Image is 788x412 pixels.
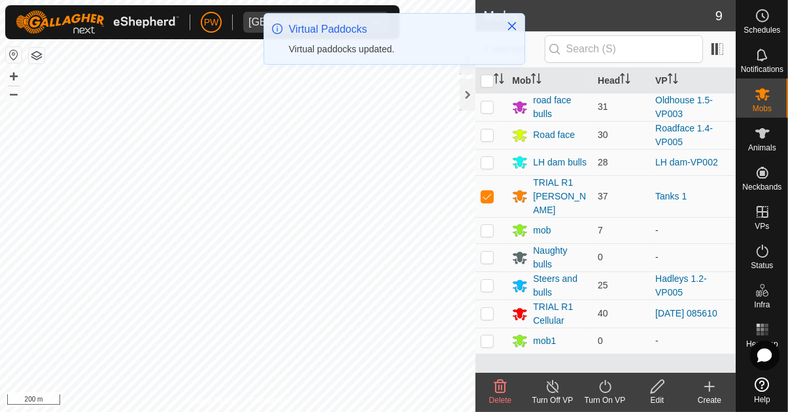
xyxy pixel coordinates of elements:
[741,65,783,73] span: Notifications
[16,10,179,34] img: Gallagher Logo
[363,12,389,33] div: dropdown trigger
[598,225,603,235] span: 7
[533,334,556,348] div: mob1
[186,395,235,407] a: Privacy Policy
[531,75,541,86] p-sorticon: Activate to sort
[289,22,493,37] div: Virtual Paddocks
[289,43,493,56] div: Virtual paddocks updated.
[655,308,717,318] a: [DATE] 085610
[598,101,608,112] span: 31
[250,395,289,407] a: Contact Us
[533,176,587,217] div: TRIAL R1 [PERSON_NAME]
[746,340,778,348] span: Heatmap
[526,394,579,406] div: Turn Off VP
[754,396,770,403] span: Help
[754,301,770,309] span: Infra
[683,394,736,406] div: Create
[751,262,773,269] span: Status
[248,17,358,27] div: [GEOGRAPHIC_DATA]
[598,308,608,318] span: 40
[631,394,683,406] div: Edit
[598,335,603,346] span: 0
[494,75,504,86] p-sorticon: Activate to sort
[655,95,713,119] a: Oldhouse 1.5-VP003
[545,35,703,63] input: Search (S)
[533,300,587,328] div: TRIAL R1 Cellular
[579,394,631,406] div: Turn On VP
[650,68,736,94] th: VP
[6,69,22,84] button: +
[533,224,551,237] div: mob
[592,68,650,94] th: Head
[598,191,608,201] span: 37
[489,396,512,405] span: Delete
[533,128,575,142] div: Road face
[503,17,521,35] button: Close
[753,105,772,112] span: Mobs
[655,191,687,201] a: Tanks 1
[6,47,22,63] button: Reset Map
[655,273,707,298] a: Hadleys 1.2-VP005
[650,243,736,271] td: -
[742,183,781,191] span: Neckbands
[598,129,608,140] span: 30
[715,6,723,26] span: 9
[533,244,587,271] div: Naughty bulls
[655,123,713,147] a: Roadface 1.4-VP005
[483,8,715,24] h2: Mobs
[755,222,769,230] span: VPs
[533,272,587,300] div: Steers and bulls
[598,280,608,290] span: 25
[204,16,219,29] span: PW
[650,217,736,243] td: -
[650,328,736,354] td: -
[507,68,592,94] th: Mob
[748,144,776,152] span: Animals
[655,157,718,167] a: LH dam-VP002
[533,94,587,121] div: road face bulls
[598,252,603,262] span: 0
[620,75,630,86] p-sorticon: Activate to sort
[6,86,22,101] button: –
[533,156,587,169] div: LH dam bulls
[29,48,44,63] button: Map Layers
[744,26,780,34] span: Schedules
[668,75,678,86] p-sorticon: Activate to sort
[598,157,608,167] span: 28
[243,12,363,33] span: Kawhia Farm
[736,372,788,409] a: Help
